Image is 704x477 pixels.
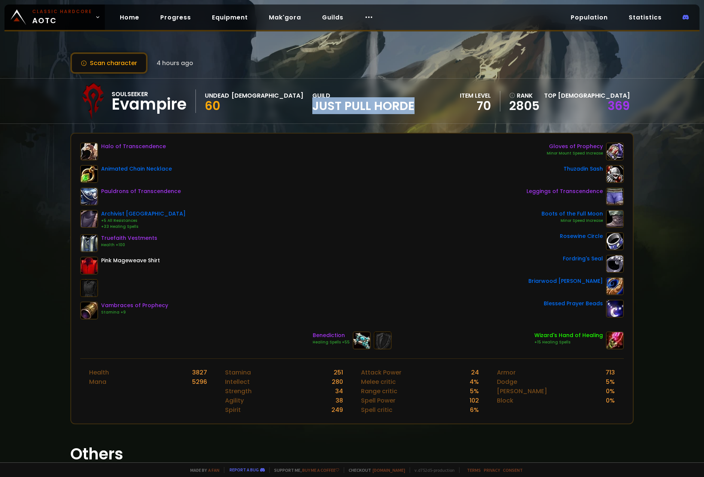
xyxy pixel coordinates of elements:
div: Mana [89,377,106,386]
div: [PERSON_NAME] [497,386,547,396]
div: Rosewine Circle [560,232,603,240]
img: item-15280 [606,331,624,349]
div: 0 % [606,396,615,405]
div: Melee critic [361,377,396,386]
a: Statistics [623,10,668,25]
img: item-13178 [606,232,624,250]
div: 102 [470,396,479,405]
div: Evampire [112,99,186,110]
div: Halo of Transcendence [101,143,166,150]
div: +33 Healing Spells [101,224,186,230]
div: 38 [336,396,343,405]
div: 280 [332,377,343,386]
div: guild [312,91,415,111]
div: 5 % [470,386,479,396]
div: Boots of the Full Moon [541,210,603,218]
div: Minor Mount Speed Increase [547,150,603,156]
img: item-18507 [606,210,624,228]
div: 249 [331,405,343,415]
div: Spirit [225,405,241,415]
div: Vambraces of Prophecy [101,302,168,309]
div: Undead [205,91,229,100]
img: item-16921 [80,143,98,160]
span: v. d752d5 - production [410,467,455,473]
img: item-18740 [606,165,624,183]
a: Terms [467,467,481,473]
a: Progress [154,10,197,25]
div: Truefaith Vestments [101,234,157,242]
div: rank [509,91,540,100]
a: Buy me a coffee [302,467,339,473]
div: Dodge [497,377,517,386]
div: Minor Speed Increase [541,218,603,224]
a: Equipment [206,10,254,25]
img: item-10055 [80,257,98,275]
div: Healing Spells +55 [313,339,350,345]
div: Soulseeker [112,89,186,99]
div: Block [497,396,513,405]
a: Privacy [484,467,500,473]
div: Archivist [GEOGRAPHIC_DATA] [101,210,186,218]
a: Mak'gora [263,10,307,25]
img: item-12930 [606,277,624,295]
div: 6 % [470,405,479,415]
a: Guilds [316,10,349,25]
div: Fordring's Seal [563,255,603,263]
a: 369 [608,97,630,114]
div: Armor [497,368,516,377]
div: Spell Power [361,396,395,405]
h1: Others [70,442,634,466]
div: 34 [335,386,343,396]
a: 2805 [509,100,540,111]
div: Stamina +9 [101,309,168,315]
div: +15 Healing Spells [534,339,603,345]
a: Consent [503,467,523,473]
div: 5 % [606,377,615,386]
div: Health [89,368,109,377]
div: 4 % [470,377,479,386]
div: Attack Power [361,368,401,377]
div: Range critic [361,386,397,396]
button: Scan character [70,52,148,74]
img: item-16922 [606,187,624,205]
a: Report a bug [230,467,259,473]
span: 4 hours ago [157,58,193,68]
div: Spell critic [361,405,392,415]
div: Wizard's Hand of Healing [534,331,603,339]
div: Thuzadin Sash [564,165,603,173]
div: item level [460,91,491,100]
div: Blessed Prayer Beads [544,300,603,308]
span: 60 [205,97,220,114]
div: Pauldrons of Transcendence [101,187,181,195]
div: Agility [225,396,244,405]
a: Classic HardcoreAOTC [4,4,105,30]
img: item-16058 [606,255,624,273]
span: [DEMOGRAPHIC_DATA] [558,91,630,100]
img: item-19990 [606,300,624,318]
div: Gloves of Prophecy [547,143,603,150]
div: [DEMOGRAPHIC_DATA] [231,91,303,100]
div: Leggings of Transcendence [527,187,603,195]
span: Checkout [344,467,405,473]
span: AOTC [32,8,92,26]
span: Made by [186,467,219,473]
span: Just Pull Horde [312,100,415,111]
a: a fan [208,467,219,473]
img: item-18723 [80,165,98,183]
div: Benediction [313,331,350,339]
small: Classic Hardcore [32,8,92,15]
a: [DOMAIN_NAME] [373,467,405,473]
div: Top [544,91,630,100]
div: +5 All Resistances [101,218,186,224]
span: Support me, [269,467,339,473]
div: Stamina [225,368,251,377]
img: item-16819 [80,302,98,319]
div: Pink Mageweave Shirt [101,257,160,265]
img: item-16924 [80,187,98,205]
a: Home [114,10,145,25]
div: 251 [334,368,343,377]
div: 0 % [606,386,615,396]
img: item-14154 [80,234,98,252]
img: item-13386 [80,210,98,228]
div: 5296 [192,377,207,386]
